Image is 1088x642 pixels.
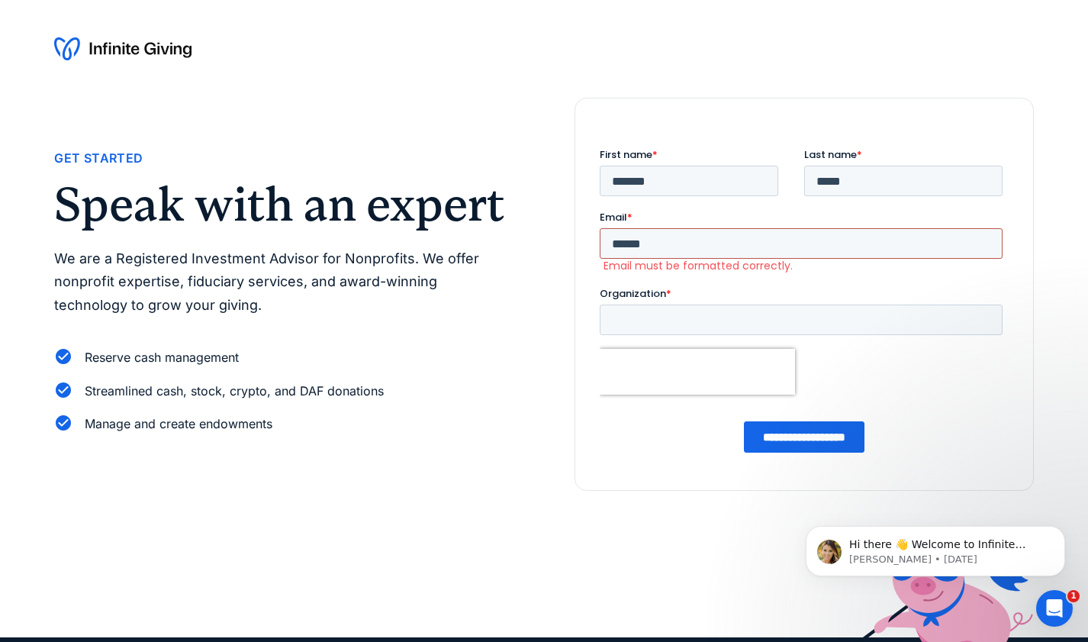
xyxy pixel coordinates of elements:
[1067,590,1080,602] span: 1
[85,347,239,368] div: Reserve cash management
[54,148,143,169] div: Get Started
[85,381,384,402] div: Streamlined cash, stock, crypto, and DAF donations
[1036,590,1073,627] iframe: Intercom live chat
[600,147,1009,466] iframe: Form 0
[54,181,513,228] h2: Speak with an expert
[85,414,272,434] div: Manage and create endowments
[54,247,513,318] p: We are a Registered Investment Advisor for Nonprofits. We offer nonprofit expertise, fiduciary se...
[783,494,1088,601] iframe: Intercom notifications message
